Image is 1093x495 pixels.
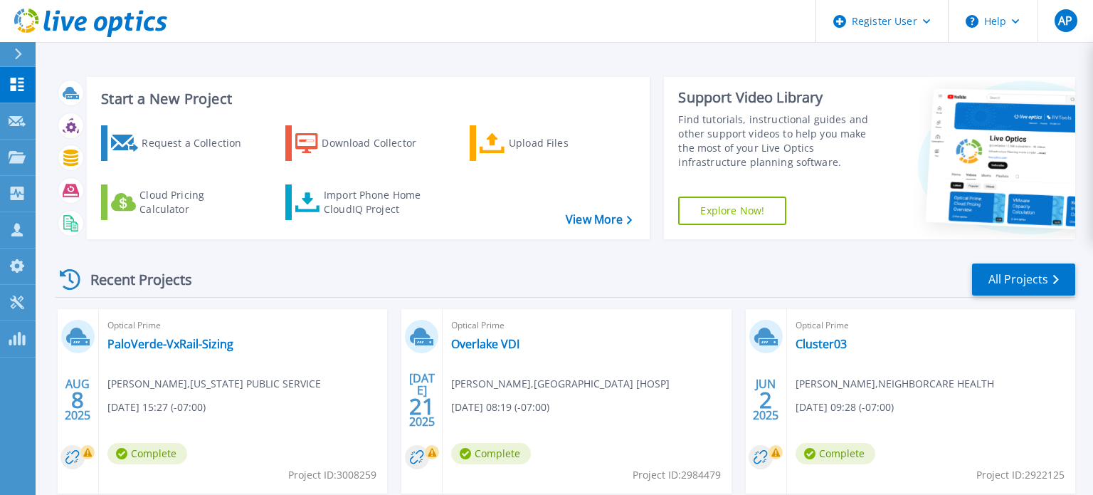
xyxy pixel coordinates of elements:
div: Upload Files [509,129,623,157]
a: PaloVerde-VxRail-Sizing [107,337,233,351]
div: JUN 2025 [752,374,779,426]
span: Project ID: 2922125 [976,467,1065,483]
span: 8 [71,394,84,406]
span: [DATE] 09:28 (-07:00) [796,400,894,415]
span: 21 [409,400,435,412]
div: AUG 2025 [64,374,91,426]
h3: Start a New Project [101,91,632,107]
span: Complete [796,443,875,464]
span: Optical Prime [451,318,722,333]
span: [PERSON_NAME] , [US_STATE] PUBLIC SERVICE [107,376,321,392]
span: Optical Prime [796,318,1067,333]
span: [PERSON_NAME] , NEIGHBORCARE HEALTH [796,376,994,392]
a: Download Collector [285,125,444,161]
div: [DATE] 2025 [408,374,435,426]
div: Request a Collection [142,129,255,157]
div: Import Phone Home CloudIQ Project [324,188,435,217]
span: AP [1058,15,1072,26]
span: Complete [451,443,531,464]
span: Optical Prime [107,318,379,333]
span: [DATE] 08:19 (-07:00) [451,400,549,415]
a: Overlake VDI [451,337,519,351]
a: Cluster03 [796,337,847,351]
span: [DATE] 15:27 (-07:00) [107,400,206,415]
span: Complete [107,443,187,464]
div: Recent Projects [55,262,211,297]
span: 2 [759,394,772,406]
div: Find tutorials, instructional guides and other support videos to help you make the most of your L... [678,113,885,170]
a: View More [566,213,632,226]
a: All Projects [972,264,1075,296]
span: [PERSON_NAME] , [GEOGRAPHIC_DATA] [HOSP] [451,376,670,392]
div: Download Collector [322,129,435,157]
div: Cloud Pricing Calculator [139,188,253,217]
a: Explore Now! [678,197,786,225]
a: Request a Collection [101,125,260,161]
span: Project ID: 3008259 [288,467,376,483]
a: Upload Files [470,125,628,161]
a: Cloud Pricing Calculator [101,184,260,220]
div: Support Video Library [678,88,885,107]
span: Project ID: 2984479 [633,467,721,483]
